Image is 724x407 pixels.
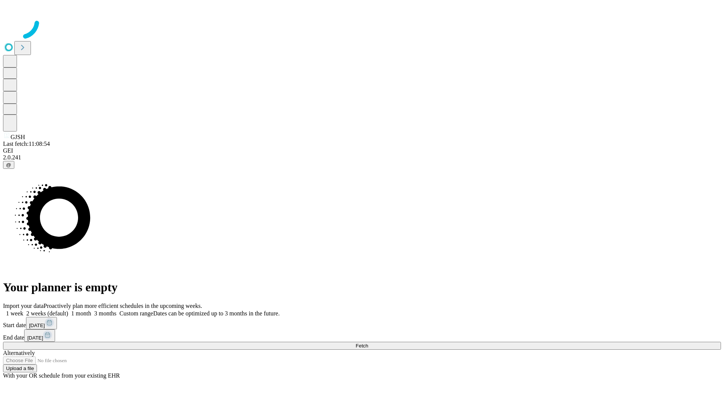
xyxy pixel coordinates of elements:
[6,310,23,317] span: 1 week
[3,364,37,372] button: Upload a file
[3,161,14,169] button: @
[3,329,721,342] div: End date
[3,154,721,161] div: 2.0.241
[26,310,68,317] span: 2 weeks (default)
[6,162,11,168] span: @
[3,317,721,329] div: Start date
[29,323,45,328] span: [DATE]
[71,310,91,317] span: 1 month
[120,310,153,317] span: Custom range
[153,310,279,317] span: Dates can be optimized up to 3 months in the future.
[3,342,721,350] button: Fetch
[3,303,44,309] span: Import your data
[3,141,50,147] span: Last fetch: 11:08:54
[11,134,25,140] span: GJSH
[44,303,202,309] span: Proactively plan more efficient schedules in the upcoming weeks.
[3,350,35,356] span: Alternatively
[27,335,43,341] span: [DATE]
[3,280,721,294] h1: Your planner is empty
[26,317,57,329] button: [DATE]
[356,343,368,349] span: Fetch
[3,372,120,379] span: With your OR schedule from your existing EHR
[94,310,117,317] span: 3 months
[24,329,55,342] button: [DATE]
[3,147,721,154] div: GEI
